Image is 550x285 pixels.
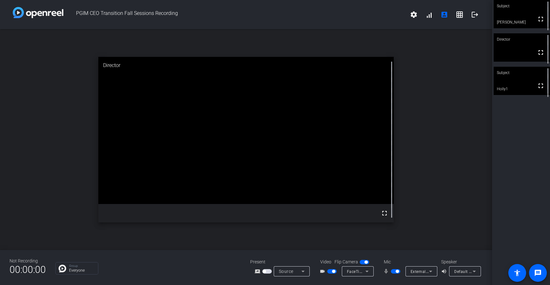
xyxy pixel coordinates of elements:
mat-icon: logout [471,11,479,18]
mat-icon: fullscreen [537,49,545,56]
span: PGIM CEO Transition Fall Sessions Recording [63,7,406,22]
span: Video [320,259,331,265]
mat-icon: accessibility [513,269,521,277]
mat-icon: fullscreen [381,209,388,217]
mat-icon: account_box [441,11,448,18]
mat-icon: mic_none [383,268,391,275]
span: Default - External Headphones (Built-in) [454,269,528,274]
span: 00:00:00 [10,262,46,277]
div: Director [98,57,394,74]
mat-icon: fullscreen [537,82,545,90]
p: Everyone [69,268,95,272]
mat-icon: settings [410,11,418,18]
div: Not Recording [10,258,46,264]
button: signal_cellular_alt [421,7,437,22]
mat-icon: videocam_outline [320,268,327,275]
img: Chat Icon [59,265,66,272]
mat-icon: fullscreen [537,15,545,23]
img: white-gradient.svg [13,7,63,18]
div: Speaker [441,259,479,265]
p: Group [69,264,95,268]
mat-icon: volume_up [441,268,449,275]
mat-icon: grid_on [456,11,463,18]
span: FaceTime HD Camera (3A71:F4B5) [347,269,412,274]
span: Source [279,269,293,274]
div: Director [494,33,550,45]
span: Flip Camera [335,259,358,265]
span: External Microphone (Built-in) [411,269,466,274]
div: Mic [377,259,441,265]
div: Present [250,259,314,265]
div: Subject [494,67,550,79]
mat-icon: message [534,269,542,277]
mat-icon: screen_share_outline [255,268,262,275]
